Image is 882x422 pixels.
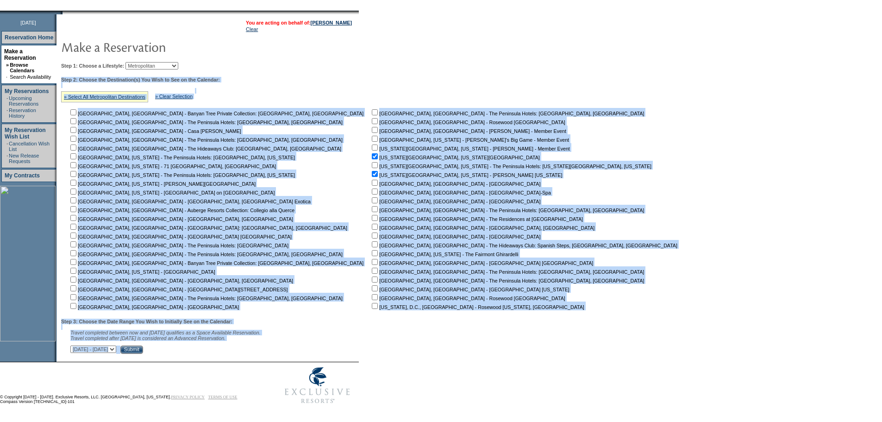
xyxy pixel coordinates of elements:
[5,34,53,41] a: Reservation Home
[5,127,46,140] a: My Reservation Wish List
[370,181,540,187] nobr: [GEOGRAPHIC_DATA], [GEOGRAPHIC_DATA] - [GEOGRAPHIC_DATA]
[69,199,311,204] nobr: [GEOGRAPHIC_DATA], [GEOGRAPHIC_DATA] - [GEOGRAPHIC_DATA], [GEOGRAPHIC_DATA] Exotica
[370,172,562,178] nobr: [US_STATE][GEOGRAPHIC_DATA], [US_STATE] - [PERSON_NAME] [US_STATE]
[69,208,294,213] nobr: [GEOGRAPHIC_DATA], [GEOGRAPHIC_DATA] - Auberge Resorts Collection: Collegio alla Querce
[69,260,363,266] nobr: [GEOGRAPHIC_DATA], [GEOGRAPHIC_DATA] - Banyan Tree Private Collection: [GEOGRAPHIC_DATA], [GEOGRA...
[69,155,295,160] nobr: [GEOGRAPHIC_DATA], [US_STATE] - The Peninsula Hotels: [GEOGRAPHIC_DATA], [US_STATE]
[208,395,238,399] a: TERMS OF USE
[61,77,220,82] b: Step 2: Choose the Destination(s) You Wish to See on the Calendar:
[69,128,241,134] nobr: [GEOGRAPHIC_DATA], [GEOGRAPHIC_DATA] - Casa [PERSON_NAME]
[370,146,570,151] nobr: [US_STATE][GEOGRAPHIC_DATA], [US_STATE] - [PERSON_NAME] - Member Event
[370,304,584,310] nobr: [US_STATE], D.C., [GEOGRAPHIC_DATA] - Rosewood [US_STATE], [GEOGRAPHIC_DATA]
[69,234,292,239] nobr: [GEOGRAPHIC_DATA], [GEOGRAPHIC_DATA] - [GEOGRAPHIC_DATA] [GEOGRAPHIC_DATA]
[6,141,8,152] td: ·
[69,216,293,222] nobr: [GEOGRAPHIC_DATA], [GEOGRAPHIC_DATA] - [GEOGRAPHIC_DATA], [GEOGRAPHIC_DATA]
[61,63,124,69] b: Step 1: Choose a Lifestyle:
[69,181,256,187] nobr: [GEOGRAPHIC_DATA], [US_STATE] - [PERSON_NAME][GEOGRAPHIC_DATA]
[20,20,36,25] span: [DATE]
[69,252,343,257] nobr: [GEOGRAPHIC_DATA], [GEOGRAPHIC_DATA] - The Peninsula Hotels: [GEOGRAPHIC_DATA], [GEOGRAPHIC_DATA]
[70,330,261,335] span: Travel completed between now and [DATE] qualifies as a Space Available Reservation.
[69,137,343,143] nobr: [GEOGRAPHIC_DATA], [GEOGRAPHIC_DATA] - The Peninsula Hotels: [GEOGRAPHIC_DATA], [GEOGRAPHIC_DATA]
[370,296,565,301] nobr: [GEOGRAPHIC_DATA], [GEOGRAPHIC_DATA] - Rosewood [GEOGRAPHIC_DATA]
[370,252,518,257] nobr: [GEOGRAPHIC_DATA], [US_STATE] - The Fairmont Ghirardelli
[9,107,36,119] a: Reservation History
[370,190,551,195] nobr: [GEOGRAPHIC_DATA], [GEOGRAPHIC_DATA] - [GEOGRAPHIC_DATA]-Spa
[370,243,677,248] nobr: [GEOGRAPHIC_DATA], [GEOGRAPHIC_DATA] - The Hideaways Club: Spanish Steps, [GEOGRAPHIC_DATA], [GEO...
[370,208,644,213] nobr: [GEOGRAPHIC_DATA], [GEOGRAPHIC_DATA] - The Peninsula Hotels: [GEOGRAPHIC_DATA], [GEOGRAPHIC_DATA]
[69,164,276,169] nobr: [GEOGRAPHIC_DATA], [US_STATE] - 71 [GEOGRAPHIC_DATA], [GEOGRAPHIC_DATA]
[5,88,49,94] a: My Reservations
[69,278,293,283] nobr: [GEOGRAPHIC_DATA], [GEOGRAPHIC_DATA] - [GEOGRAPHIC_DATA], [GEOGRAPHIC_DATA]
[69,172,295,178] nobr: [GEOGRAPHIC_DATA], [US_STATE] - The Peninsula Hotels: [GEOGRAPHIC_DATA], [US_STATE]
[370,111,644,116] nobr: [GEOGRAPHIC_DATA], [GEOGRAPHIC_DATA] - The Peninsula Hotels: [GEOGRAPHIC_DATA], [GEOGRAPHIC_DATA]
[246,20,352,25] span: You are acting on behalf of:
[370,155,540,160] nobr: [US_STATE][GEOGRAPHIC_DATA], [US_STATE][GEOGRAPHIC_DATA]
[69,225,347,231] nobr: [GEOGRAPHIC_DATA], [GEOGRAPHIC_DATA] - [GEOGRAPHIC_DATA]: [GEOGRAPHIC_DATA], [GEOGRAPHIC_DATA]
[69,146,341,151] nobr: [GEOGRAPHIC_DATA], [GEOGRAPHIC_DATA] - The Hideaways Club: [GEOGRAPHIC_DATA], [GEOGRAPHIC_DATA]
[6,62,9,68] b: »
[6,95,8,107] td: ·
[5,172,40,179] a: My Contracts
[370,234,540,239] nobr: [GEOGRAPHIC_DATA], [GEOGRAPHIC_DATA] - [GEOGRAPHIC_DATA]
[10,74,51,80] a: Search Availability
[6,107,8,119] td: ·
[69,111,363,116] nobr: [GEOGRAPHIC_DATA], [GEOGRAPHIC_DATA] - Banyan Tree Private Collection: [GEOGRAPHIC_DATA], [GEOGRA...
[171,395,205,399] a: PRIVACY POLICY
[69,269,215,275] nobr: [GEOGRAPHIC_DATA], [US_STATE] - [GEOGRAPHIC_DATA]
[10,62,34,73] a: Browse Calendars
[9,95,38,107] a: Upcoming Reservations
[69,120,343,125] nobr: [GEOGRAPHIC_DATA], [GEOGRAPHIC_DATA] - The Peninsula Hotels: [GEOGRAPHIC_DATA], [GEOGRAPHIC_DATA]
[370,287,569,292] nobr: [GEOGRAPHIC_DATA], [GEOGRAPHIC_DATA] - [GEOGRAPHIC_DATA] [US_STATE]
[370,164,651,169] nobr: [US_STATE][GEOGRAPHIC_DATA], [US_STATE] - The Peninsula Hotels: [US_STATE][GEOGRAPHIC_DATA], [US_...
[120,346,143,354] input: Submit
[370,216,583,222] nobr: [GEOGRAPHIC_DATA], [GEOGRAPHIC_DATA] - The Residences at [GEOGRAPHIC_DATA]
[63,11,63,14] img: blank.gif
[4,48,36,61] a: Make a Reservation
[61,38,246,56] img: pgTtlMakeReservation.gif
[370,137,569,143] nobr: [GEOGRAPHIC_DATA], [US_STATE] - [PERSON_NAME]'s Big Game - Member Event
[9,153,39,164] a: New Release Requests
[370,120,565,125] nobr: [GEOGRAPHIC_DATA], [GEOGRAPHIC_DATA] - Rosewood [GEOGRAPHIC_DATA]
[59,11,63,14] img: promoShadowLeftCorner.gif
[370,278,644,283] nobr: [GEOGRAPHIC_DATA], [GEOGRAPHIC_DATA] - The Peninsula Hotels: [GEOGRAPHIC_DATA], [GEOGRAPHIC_DATA]
[6,74,9,80] td: ·
[64,94,145,100] a: » Select All Metropolitan Destinations
[69,296,343,301] nobr: [GEOGRAPHIC_DATA], [GEOGRAPHIC_DATA] - The Peninsula Hotels: [GEOGRAPHIC_DATA], [GEOGRAPHIC_DATA]
[370,128,566,134] nobr: [GEOGRAPHIC_DATA], [GEOGRAPHIC_DATA] - [PERSON_NAME] - Member Event
[370,199,540,204] nobr: [GEOGRAPHIC_DATA], [GEOGRAPHIC_DATA] - [GEOGRAPHIC_DATA]
[6,153,8,164] td: ·
[370,260,593,266] nobr: [GEOGRAPHIC_DATA], [GEOGRAPHIC_DATA] - [GEOGRAPHIC_DATA] [GEOGRAPHIC_DATA]
[69,243,288,248] nobr: [GEOGRAPHIC_DATA], [GEOGRAPHIC_DATA] - The Peninsula Hotels: [GEOGRAPHIC_DATA]
[311,20,352,25] a: [PERSON_NAME]
[70,335,225,341] nobr: Travel completed after [DATE] is considered an Advanced Reservation.
[370,225,594,231] nobr: [GEOGRAPHIC_DATA], [GEOGRAPHIC_DATA] - [GEOGRAPHIC_DATA], [GEOGRAPHIC_DATA]
[276,362,359,409] img: Exclusive Resorts
[370,269,644,275] nobr: [GEOGRAPHIC_DATA], [GEOGRAPHIC_DATA] - The Peninsula Hotels: [GEOGRAPHIC_DATA], [GEOGRAPHIC_DATA]
[69,304,239,310] nobr: [GEOGRAPHIC_DATA], [GEOGRAPHIC_DATA] - [GEOGRAPHIC_DATA]
[69,190,275,195] nobr: [GEOGRAPHIC_DATA], [US_STATE] - [GEOGRAPHIC_DATA] on [GEOGRAPHIC_DATA]
[69,287,288,292] nobr: [GEOGRAPHIC_DATA], [GEOGRAPHIC_DATA] - [GEOGRAPHIC_DATA][STREET_ADDRESS]
[155,94,193,99] a: » Clear Selection
[9,141,50,152] a: Cancellation Wish List
[61,319,232,324] b: Step 3: Choose the Date Range You Wish to Initially See on the Calendar:
[246,26,258,32] a: Clear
